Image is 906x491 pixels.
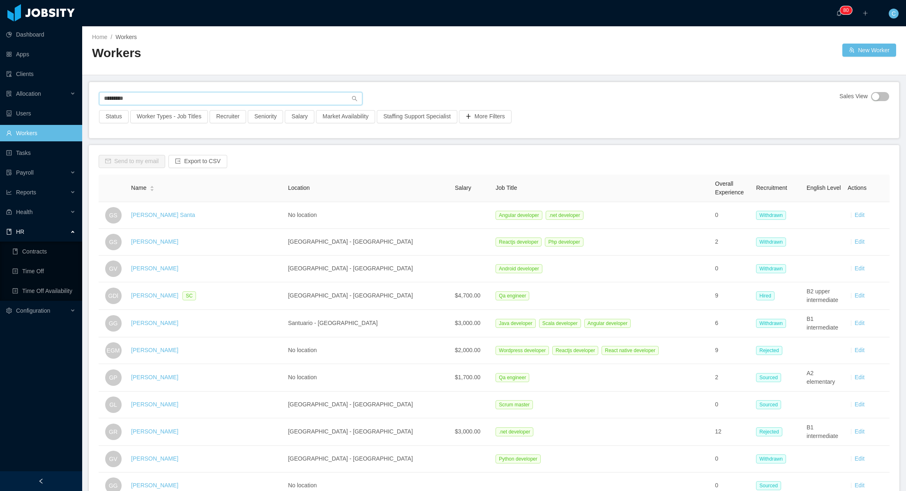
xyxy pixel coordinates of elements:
a: [PERSON_NAME] [131,482,178,489]
a: Sourced [756,401,784,408]
span: Qa engineer [496,373,529,382]
span: Reactjs developer [552,346,598,355]
span: Rejected [756,427,782,436]
span: Withdrawn [756,264,786,273]
a: Home [92,34,107,40]
span: Php developer [545,237,583,247]
td: [GEOGRAPHIC_DATA] - [GEOGRAPHIC_DATA] [285,282,452,310]
span: $1,700.00 [455,374,480,380]
p: 8 [843,6,846,14]
span: Payroll [16,169,34,176]
span: Workers [115,34,137,40]
i: icon: file-protect [6,170,12,175]
a: [PERSON_NAME] Santa [131,212,195,218]
td: B2 upper intermediate [803,282,844,310]
button: Seniority [248,110,283,123]
a: Edit [855,347,865,353]
span: Name [131,184,146,192]
span: Scrum master [496,400,533,409]
td: A2 elementary [803,364,844,392]
span: $4,700.00 [455,292,480,299]
a: [PERSON_NAME] [131,292,178,299]
span: Location [288,184,310,191]
a: Edit [855,428,865,435]
a: [PERSON_NAME] [131,347,178,353]
a: icon: bookContracts [12,243,76,260]
span: Angular developer [496,211,542,220]
td: [GEOGRAPHIC_DATA] - [GEOGRAPHIC_DATA] [285,392,452,418]
td: 2 [712,364,753,392]
a: icon: profileTasks [6,145,76,161]
i: icon: caret-down [150,188,154,190]
span: EGM [107,342,120,359]
a: icon: robotUsers [6,105,76,122]
span: $3,000.00 [455,428,480,435]
a: Edit [855,482,865,489]
span: GV [109,260,117,277]
span: .net developer [546,211,583,220]
span: / [111,34,112,40]
a: Edit [855,374,865,380]
a: [PERSON_NAME] [131,428,178,435]
span: $2,000.00 [455,347,480,353]
td: 6 [712,310,753,337]
button: icon: plusMore Filters [459,110,512,123]
td: 9 [712,337,753,364]
a: Edit [855,212,865,218]
button: Status [99,110,129,123]
a: Edit [855,292,865,299]
td: 0 [712,446,753,473]
span: Job Title [496,184,517,191]
i: icon: search [352,96,357,101]
span: Wordpress developer [496,346,549,355]
button: icon: exportExport to CSV [168,155,227,168]
span: Reports [16,189,36,196]
i: icon: caret-up [150,185,154,187]
button: Market Availability [316,110,375,123]
button: Recruiter [210,110,246,123]
span: GP [109,369,117,386]
i: icon: line-chart [6,189,12,195]
a: Edit [855,455,865,462]
a: Sourced [756,374,784,380]
span: Reactjs developer [496,237,542,247]
a: icon: appstoreApps [6,46,76,62]
a: Edit [855,401,865,408]
span: Hired [756,291,775,300]
td: No location [285,202,452,229]
a: Edit [855,320,865,326]
span: $3,000.00 [455,320,480,326]
i: icon: plus [862,10,868,16]
span: Rejected [756,346,782,355]
span: GL [109,396,117,413]
td: 0 [712,392,753,418]
a: [PERSON_NAME] [131,265,178,272]
td: B1 intermediate [803,310,844,337]
td: 0 [712,256,753,282]
a: icon: profileTime Off [12,263,76,279]
p: 0 [846,6,849,14]
i: icon: bell [836,10,842,16]
button: Staffing Support Specialist [377,110,457,123]
td: 12 [712,418,753,446]
a: Edit [855,238,865,245]
a: Withdrawn [756,212,789,218]
i: icon: book [6,229,12,235]
span: GS [109,234,117,250]
a: Sourced [756,482,784,489]
a: Hired [756,292,778,299]
span: Sourced [756,400,781,409]
td: No location [285,364,452,392]
button: Worker Types - Job Titles [130,110,208,123]
button: icon: usergroup-addNew Worker [842,44,896,57]
a: [PERSON_NAME] [131,401,178,408]
span: Actions [848,184,867,191]
span: Withdrawn [756,319,786,328]
i: icon: medicine-box [6,209,12,215]
span: Qa engineer [496,291,529,300]
td: No location [285,337,452,364]
button: Salary [285,110,314,123]
a: icon: pie-chartDashboard [6,26,76,43]
a: Withdrawn [756,238,789,245]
